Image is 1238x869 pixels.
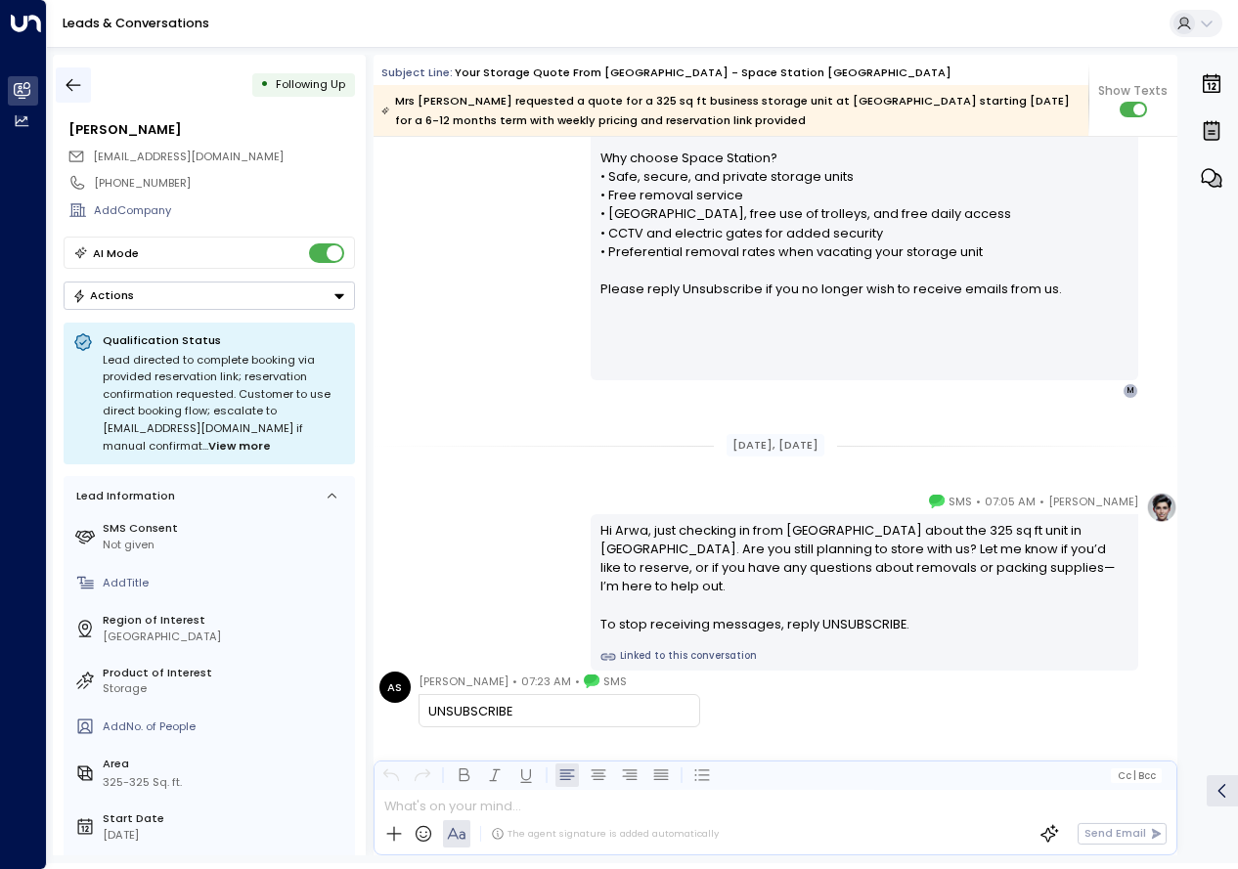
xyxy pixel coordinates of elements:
div: Hi Arwa, just checking in from [GEOGRAPHIC_DATA] about the 325 sq ft unit in [GEOGRAPHIC_DATA]. A... [600,521,1129,633]
div: [PHONE_NUMBER] [94,175,354,192]
a: Leads & Conversations [63,15,209,31]
span: madebyarwa@gmail.com [93,149,284,165]
div: Not given [103,537,348,553]
span: [PERSON_NAME] [1048,492,1138,511]
span: • [512,672,517,691]
div: Actions [72,288,134,302]
span: SMS [603,672,627,691]
span: Following Up [276,76,345,92]
button: Cc|Bcc [1111,768,1162,783]
span: [EMAIL_ADDRESS][DOMAIN_NAME] [93,149,284,164]
button: Undo [379,763,403,787]
span: SMS [949,492,972,511]
button: Redo [411,763,434,787]
span: [PERSON_NAME] [419,672,508,691]
div: Lead directed to complete booking via provided reservation link; reservation confirmation request... [103,352,345,456]
div: AI Mode [93,243,139,263]
div: 325-325 Sq. ft. [103,774,182,791]
span: Cc Bcc [1118,770,1156,781]
div: • [260,70,269,99]
span: 07:05 AM [985,492,1036,511]
div: [DATE], [DATE] [727,434,825,456]
span: 07:23 AM [521,672,571,691]
div: AS [379,672,411,703]
p: Hi Arwa, Just checking in to see if you’re ready to reserve your 325 sq ft business unit at [GEOG... [600,36,1129,318]
div: [DATE] [103,827,348,844]
div: Button group with a nested menu [64,282,355,310]
img: profile-logo.png [1146,492,1177,523]
span: View more [208,438,271,456]
div: [PERSON_NAME] [68,120,354,139]
div: AddNo. of People [103,718,348,735]
label: Region of Interest [103,612,348,629]
span: Show Texts [1098,82,1168,100]
label: Product of Interest [103,665,348,681]
span: • [575,672,580,691]
div: Storage [103,680,348,697]
div: Mrs [PERSON_NAME] requested a quote for a 325 sq ft business storage unit at [GEOGRAPHIC_DATA] st... [381,91,1079,130]
div: M [1123,383,1138,399]
p: Qualification Status [103,332,345,348]
label: Area [103,756,348,772]
label: Start Date [103,810,348,827]
span: Subject Line: [381,65,453,80]
div: The agent signature is added automatically [491,827,719,841]
span: • [976,492,981,511]
div: AddCompany [94,202,354,219]
div: UNSUBSCRIBE [428,702,689,720]
button: Actions [64,282,355,310]
span: | [1133,770,1136,781]
div: Your storage quote from [GEOGRAPHIC_DATA] - Space Station [GEOGRAPHIC_DATA] [455,65,951,81]
a: Linked to this conversation [600,649,1129,665]
div: AddTitle [103,575,348,591]
span: • [1039,492,1044,511]
div: Lead Information [70,488,175,504]
label: SMS Consent [103,520,348,537]
div: [GEOGRAPHIC_DATA] [103,629,348,645]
